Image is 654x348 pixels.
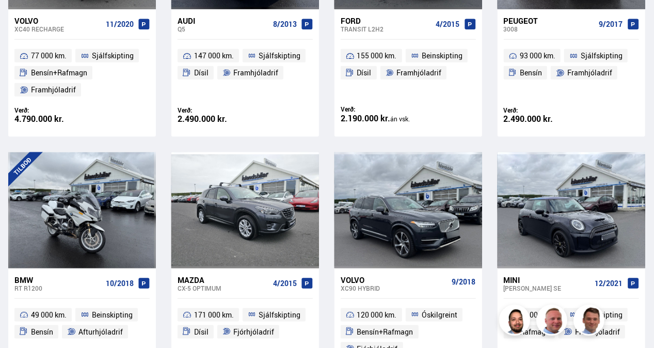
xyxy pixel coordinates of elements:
[396,67,441,79] span: Framhjóladrif
[14,284,102,292] div: RT R1200
[194,326,209,338] span: Dísil
[31,67,87,79] span: Bensín+Rafmagn
[341,16,432,25] div: Ford
[106,279,134,288] span: 10/2018
[233,67,278,79] span: Framhjóladrif
[341,284,448,292] div: XC90 HYBRID
[14,275,102,284] div: BMW
[259,50,300,62] span: Sjálfskipting
[599,20,623,28] span: 9/2017
[520,50,555,62] span: 93 000 km.
[14,25,102,33] div: XC40 RECHARGE
[273,279,297,288] span: 4/2015
[341,114,417,123] div: 2.190.000 kr.
[581,50,623,62] span: Sjálfskipting
[194,309,234,321] span: 171 000 km.
[504,25,595,33] div: 3008
[178,275,269,284] div: Mazda
[334,9,482,137] a: Ford Transit L2H2 4/2015 155 000 km. Beinskipting Dísil Framhjóladrif Verð: 2.190.000 kr.án vsk.
[233,326,274,338] span: Fjórhjóladrif
[538,306,569,337] img: siFngHWaQ9KaOqBr.png
[504,284,591,292] div: [PERSON_NAME] SE
[8,4,39,35] button: Open LiveChat chat widget
[422,309,457,321] span: Óskilgreint
[14,106,82,114] div: Verð:
[498,9,645,137] a: Peugeot 3008 9/2017 93 000 km. Sjálfskipting Bensín Framhjóladrif Verð: 2.490.000 kr.
[92,50,134,62] span: Sjálfskipting
[520,67,542,79] span: Bensín
[452,278,476,286] span: 9/2018
[567,67,612,79] span: Framhjóladrif
[92,309,133,321] span: Beinskipting
[171,9,319,137] a: Audi Q5 8/2013 147 000 km. Sjálfskipting Dísil Framhjóladrif Verð: 2.490.000 kr.
[341,25,432,33] div: Transit L2H2
[422,50,462,62] span: Beinskipting
[357,50,397,62] span: 155 000 km.
[341,105,417,113] div: Verð:
[194,50,234,62] span: 147 000 km.
[178,106,245,114] div: Verð:
[178,16,269,25] div: Audi
[504,106,571,114] div: Verð:
[341,275,448,284] div: Volvo
[273,20,297,28] span: 8/2013
[78,326,123,338] span: Afturhjóladrif
[595,279,623,288] span: 12/2021
[357,326,413,338] span: Bensín+Rafmagn
[575,306,606,337] img: FbJEzSuNWCJXmdc-.webp
[14,115,82,123] div: 4.790.000 kr.
[178,115,245,123] div: 2.490.000 kr.
[31,309,67,321] span: 49 000 km.
[501,306,532,337] img: nhp88E3Fdnt1Opn2.png
[504,275,591,284] div: Mini
[357,309,397,321] span: 120 000 km.
[106,20,134,28] span: 11/2020
[31,50,67,62] span: 77 000 km.
[357,67,372,79] span: Dísil
[504,115,571,123] div: 2.490.000 kr.
[504,16,595,25] div: Peugeot
[390,115,410,123] span: án vsk.
[178,284,269,292] div: CX-5 OPTIMUM
[436,20,460,28] span: 4/2015
[31,84,76,96] span: Framhjóladrif
[194,67,209,79] span: Dísil
[8,9,156,137] a: Volvo XC40 RECHARGE 11/2020 77 000 km. Sjálfskipting Bensín+Rafmagn Framhjóladrif Verð: 4.790.000...
[178,25,269,33] div: Q5
[31,326,53,338] span: Bensín
[259,309,300,321] span: Sjálfskipting
[14,16,102,25] div: Volvo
